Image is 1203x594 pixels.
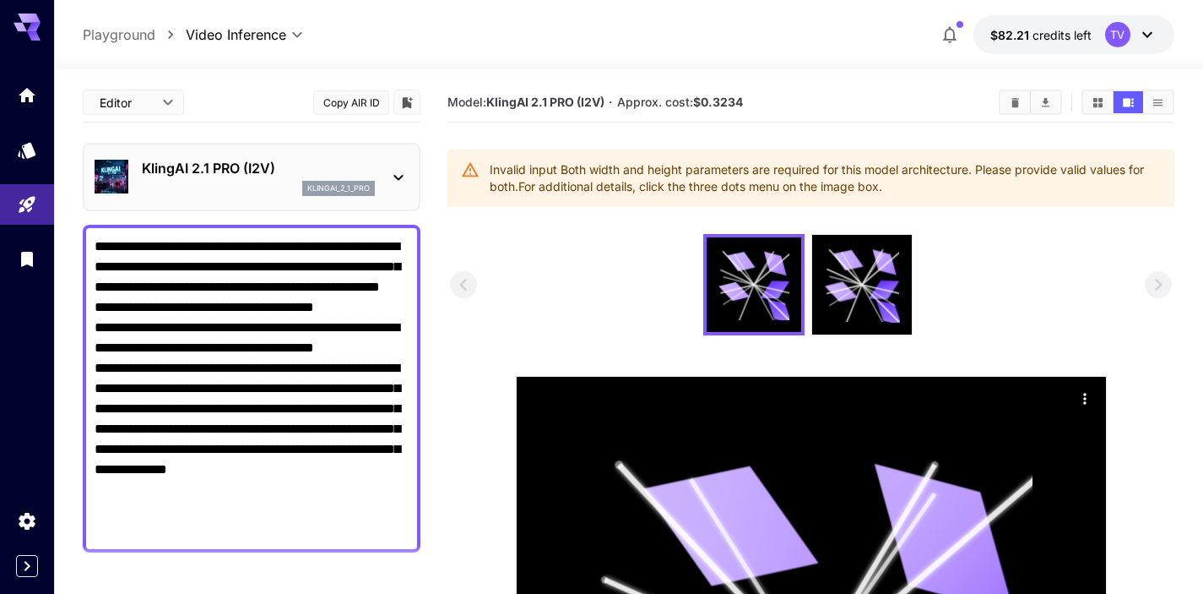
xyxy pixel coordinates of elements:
[1032,28,1092,42] span: credits left
[1105,22,1130,47] div: TV
[17,243,37,264] div: Library
[17,84,37,106] div: Home
[617,95,743,109] span: Approx. cost:
[486,95,604,109] b: KlingAI 2.1 PRO (I2V)
[100,94,152,112] span: Editor
[17,510,37,531] div: Settings
[1000,91,1030,113] button: Clear All
[693,95,743,109] b: $0.3234
[1143,91,1173,113] button: Show media in list view
[1072,385,1097,411] div: Actions
[17,139,37,161] div: Models
[16,555,38,577] button: Expand sidebar
[999,90,1062,115] div: Clear AllDownload All
[17,194,37,215] div: Playground
[973,15,1174,54] button: $82.20627TV
[490,155,1161,202] div: Invalid input Both width and height parameters are required for this model architecture. Please p...
[142,158,375,178] p: KlingAI 2.1 PRO (I2V)
[399,92,415,112] button: Add to library
[1114,91,1143,113] button: Show media in video view
[313,90,389,115] button: Copy AIR ID
[307,183,370,194] p: klingai_2_1_pro
[83,25,186,45] nav: breadcrumb
[447,95,604,109] span: Model:
[990,28,1032,42] span: $82.21
[95,151,409,203] div: KlingAI 2.1 PRO (I2V)klingai_2_1_pro
[990,26,1092,44] div: $82.20627
[1083,91,1113,113] button: Show media in grid view
[83,25,155,45] a: Playground
[1031,91,1060,113] button: Download All
[186,25,286,45] span: Video Inference
[609,92,613,112] p: ·
[1081,90,1174,115] div: Show media in grid viewShow media in video viewShow media in list view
